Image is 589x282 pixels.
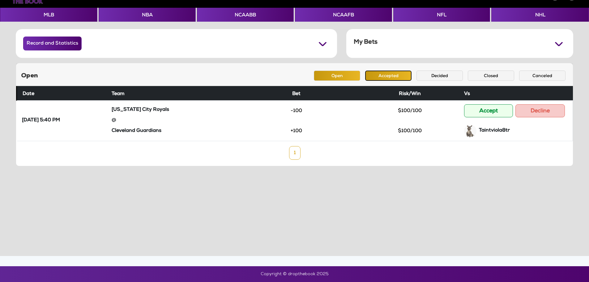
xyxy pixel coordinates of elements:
[515,104,565,117] button: Decline
[314,71,360,81] button: Open
[365,71,412,81] button: Accepted
[273,126,320,136] button: +100
[519,71,566,81] button: Canceled
[393,8,490,22] button: NFL
[23,37,82,50] button: Record and Statistics
[99,8,195,22] button: NBA
[112,115,233,127] div: @
[295,8,392,22] button: NCAAFB
[112,128,161,133] strong: Cleveland Guardians
[197,8,294,22] button: NCAABB
[464,104,513,117] button: Accept
[235,86,358,100] th: Bet
[17,86,109,100] th: Date
[22,117,60,124] strong: [DATE] 5:40 PM
[491,8,589,22] button: NHL
[112,107,169,112] strong: [US_STATE] City Royals
[479,128,510,133] strong: Taintviola8tr
[109,86,235,100] th: Team
[273,106,320,116] button: -100
[462,86,573,100] th: Vs
[464,125,476,137] img: 9k=
[416,71,463,81] button: Decided
[387,106,433,116] button: $100/100
[387,126,433,136] button: $100/100
[358,86,461,100] th: Risk/Win
[468,71,514,81] button: Closed
[354,39,378,46] h5: My Bets
[21,72,38,80] h5: Open
[289,146,301,160] a: 1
